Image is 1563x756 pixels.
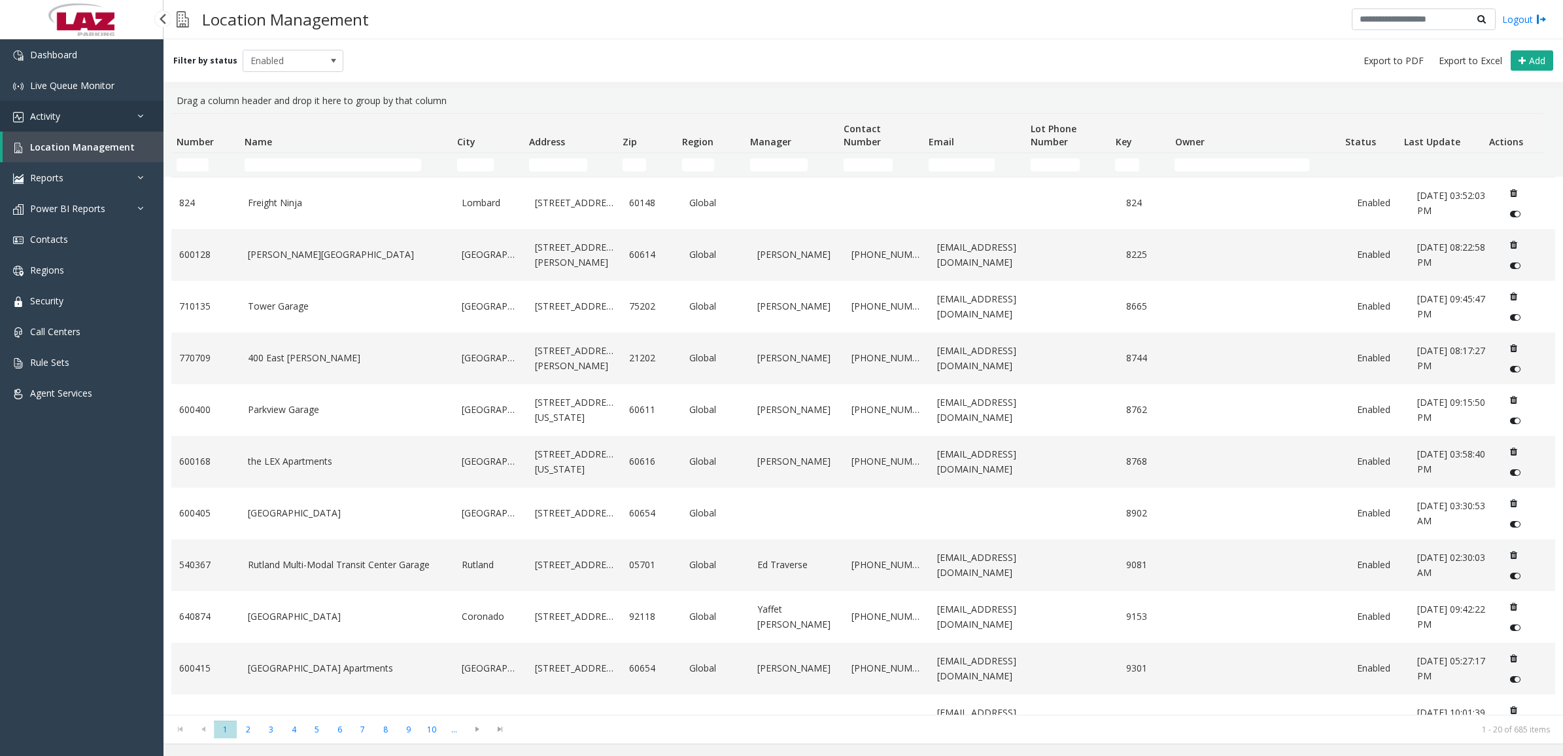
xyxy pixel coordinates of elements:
[1025,153,1110,177] td: Lot Phone Number Filter
[535,299,613,314] a: [STREET_ADDRESS]
[629,403,674,417] a: 60611
[1126,196,1171,210] a: 824
[750,135,791,148] span: Manager
[1417,395,1487,425] a: [DATE] 09:15:50 PM
[1503,493,1524,514] button: Delete
[535,558,613,572] a: [STREET_ADDRESS]
[1417,447,1487,477] a: [DATE] 03:58:40 PM
[1417,654,1487,683] a: [DATE] 05:27:17 PM
[535,196,613,210] a: [STREET_ADDRESS]
[1503,545,1524,566] button: Delete
[1357,403,1401,417] a: Enabled
[937,240,1024,270] a: [EMAIL_ADDRESS][DOMAIN_NAME]
[1357,609,1401,624] a: Enabled
[1364,54,1424,67] span: Export to PDF
[30,141,135,153] span: Location Management
[535,344,613,373] a: [STREET_ADDRESS][PERSON_NAME]
[1417,240,1487,270] a: [DATE] 08:22:58 PM
[243,50,323,71] span: Enabled
[689,506,742,520] a: Global
[677,153,745,177] td: Region Filter
[1503,648,1524,669] button: Delete
[248,661,447,675] a: [GEOGRAPHIC_DATA] Apartments
[1503,338,1524,359] button: Delete
[30,325,80,338] span: Call Centers
[689,609,742,624] a: Global
[851,558,921,572] a: [PHONE_NUMBER]
[13,112,24,122] img: 'icon'
[689,247,742,262] a: Global
[629,299,674,314] a: 75202
[689,454,742,469] a: Global
[13,143,24,153] img: 'icon'
[462,609,519,624] a: Coronado
[179,454,232,469] a: 600168
[851,661,921,675] a: [PHONE_NUMBER]
[462,713,519,727] a: [GEOGRAPHIC_DATA]
[13,297,24,307] img: 'icon'
[1357,351,1401,365] a: Enabled
[923,153,1025,177] td: Email Filter
[1417,189,1487,218] a: [DATE] 03:52:03 PM
[462,196,519,210] a: Lombard
[374,721,397,738] span: Page 8
[457,158,494,171] input: City Filter
[462,351,519,365] a: [GEOGRAPHIC_DATA]
[851,351,921,365] a: [PHONE_NUMBER]
[1502,12,1547,26] a: Logout
[1116,135,1132,148] span: Key
[30,48,77,61] span: Dashboard
[1031,122,1076,148] span: Lot Phone Number
[179,403,232,417] a: 600400
[851,299,921,314] a: [PHONE_NUMBER]
[851,713,921,727] a: [PHONE_NUMBER]
[1417,448,1485,475] span: [DATE] 03:58:40 PM
[491,724,509,734] span: Go to the last page
[689,351,742,365] a: Global
[1126,609,1171,624] a: 9153
[519,724,1550,735] kendo-pager-info: 1 - 20 of 685 items
[1503,700,1524,721] button: Delete
[1126,299,1171,314] a: 8665
[937,550,1024,580] a: [EMAIL_ADDRESS][DOMAIN_NAME]
[617,153,677,177] td: Zip Filter
[13,235,24,245] img: 'icon'
[1503,389,1524,410] button: Delete
[1339,153,1399,177] td: Status Filter
[929,135,954,148] span: Email
[248,454,447,469] a: the LEX Apartments
[757,558,836,572] a: Ed Traverse
[1357,196,1401,210] a: Enabled
[443,721,466,738] span: Page 11
[629,196,674,210] a: 60148
[629,713,674,727] a: 19103
[1417,189,1485,216] span: [DATE] 03:52:03 PM
[1503,359,1527,380] button: Disable
[397,721,420,738] span: Page 9
[851,454,921,469] a: [PHONE_NUMBER]
[929,158,995,171] input: Email Filter
[30,79,114,92] span: Live Queue Monitor
[1175,135,1205,148] span: Owner
[462,299,519,314] a: [GEOGRAPHIC_DATA]
[1175,158,1309,171] input: Owner Filter
[1503,514,1527,535] button: Disable
[13,389,24,399] img: 'icon'
[1417,706,1485,733] span: [DATE] 10:01:39 PM
[248,558,447,572] a: Rutland Multi-Modal Transit Center Garage
[529,158,587,171] input: Address Filter
[462,506,519,520] a: [GEOGRAPHIC_DATA]
[1417,241,1485,268] span: [DATE] 08:22:58 PM
[248,196,447,210] a: Freight Ninja
[1110,153,1169,177] td: Key Filter
[1399,153,1484,177] td: Last Update Filter
[757,351,836,365] a: [PERSON_NAME]
[248,247,447,262] a: [PERSON_NAME][GEOGRAPHIC_DATA]
[237,721,260,738] span: Page 2
[1357,661,1401,675] a: Enabled
[1126,558,1171,572] a: 9081
[1404,135,1460,148] span: Last Update
[535,713,613,727] a: [STREET_ADDRESS]
[682,158,714,171] input: Region Filter
[623,135,637,148] span: Zip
